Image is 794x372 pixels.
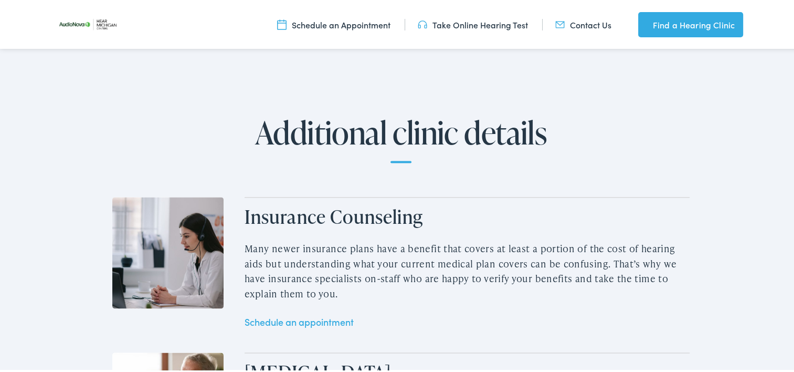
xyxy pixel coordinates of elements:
img: utility icon [638,17,648,29]
h2: Insurance Counseling [245,204,690,226]
h2: Additional clinic details [112,113,690,161]
a: Find a Hearing Clinic [638,11,743,36]
img: utility icon [418,17,427,29]
img: A hearing specialist at Hear Michigan Centers gives their patient a virtual hearing evaluation ov... [112,195,224,307]
p: Many newer insurance plans have a benefit that covers at least a portion of the cost of hearing a... [245,240,690,300]
a: Take Online Hearing Test [418,17,528,29]
a: Contact Us [555,17,611,29]
a: Schedule an appointment [245,314,354,327]
img: utility icon [555,17,565,29]
img: utility icon [277,17,287,29]
a: Schedule an Appointment [277,17,390,29]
